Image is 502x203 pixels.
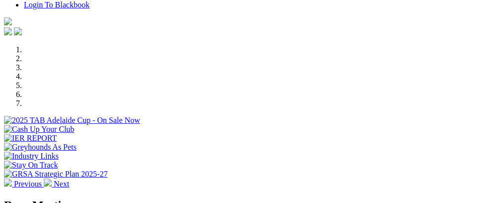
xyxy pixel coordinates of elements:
[4,161,58,170] img: Stay On Track
[4,17,12,25] img: logo-grsa-white.png
[4,170,107,179] img: GRSA Strategic Plan 2025-27
[4,27,12,35] img: facebook.svg
[24,0,90,9] a: Login To Blackbook
[4,116,140,125] img: 2025 TAB Adelaide Cup - On Sale Now
[4,180,44,188] a: Previous
[4,134,57,143] img: IER REPORT
[4,143,77,152] img: Greyhounds As Pets
[4,125,74,134] img: Cash Up Your Club
[44,179,52,187] img: chevron-right-pager-white.svg
[4,152,59,161] img: Industry Links
[54,180,69,188] span: Next
[14,27,22,35] img: twitter.svg
[44,180,69,188] a: Next
[14,180,42,188] span: Previous
[4,179,12,187] img: chevron-left-pager-white.svg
